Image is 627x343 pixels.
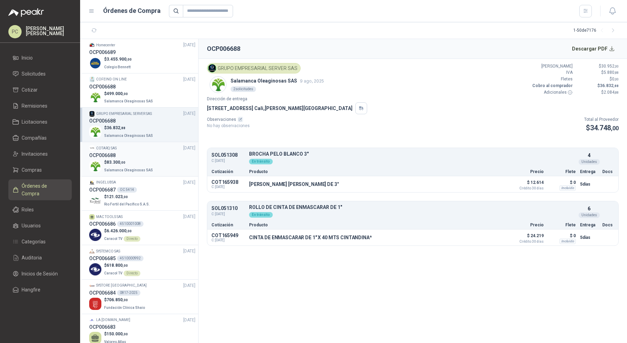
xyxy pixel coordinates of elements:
a: Company LogoSYSTEMCO SAS[DATE] OCP0066854510000992Company Logo$618.800,00Caracol TVDirecto [89,248,195,276]
span: ,00 [126,229,132,233]
span: 121.023 [107,194,128,199]
span: C: [DATE] [211,211,245,217]
span: ,00 [126,57,132,61]
h3: OCP006684 [89,289,116,297]
span: ,88 [613,84,619,88]
span: [DATE] [183,248,195,255]
span: [DATE] [183,110,195,117]
div: 4510001008 [117,221,144,227]
p: Entrega [580,223,598,227]
p: COTARQ SAS [96,146,117,151]
p: COFEIND ON LINE [96,77,127,82]
span: Licitaciones [22,118,47,126]
img: Company Logo [89,249,95,254]
span: ,00 [123,298,128,302]
span: Invitaciones [22,150,48,158]
a: Invitaciones [8,147,72,161]
p: $ [104,297,146,303]
p: $ [104,262,140,269]
div: En tránsito [249,212,273,218]
h3: OCP006688 [89,117,116,125]
span: Salamanca Oleaginosas SAS [104,99,153,103]
p: $ [104,91,154,97]
span: Roles [22,206,34,213]
span: 5.880 [604,70,619,75]
a: Solicitudes [8,67,72,80]
p: Observaciones [207,116,250,123]
span: 2.084 [604,90,619,95]
a: Company LogoSYSTORE [GEOGRAPHIC_DATA][DATE] OCP0066840817-2025Company Logo$706.850,00Fundación Cl... [89,282,195,311]
p: MAC TOOLS SAS [96,214,123,220]
p: Flete [548,223,576,227]
span: 6.426.000 [107,228,132,233]
a: Órdenes de Compra [8,179,72,200]
p: $ [577,63,619,70]
span: [DATE] [183,42,195,48]
p: BROCHA PELO BLANCO 3" [249,151,576,157]
a: Roles [8,203,72,216]
p: $ [577,69,619,76]
a: Compras [8,163,72,177]
a: Remisiones [8,99,72,112]
span: ,00 [123,332,128,336]
span: Auditoria [22,254,42,262]
span: Solicitudes [22,70,46,78]
span: Rio Fertil del Pacífico S.A.S. [104,202,150,206]
p: 5 días [580,180,598,188]
p: 6 [588,205,590,212]
a: Auditoria [8,251,72,264]
span: 34.748 [590,124,619,132]
p: INGELUBSA [96,180,116,185]
span: [DATE] [183,179,195,186]
p: ROLLO DE CINTA DE ENMASCARAR DE 1" [249,205,576,210]
img: Company Logo [89,298,101,310]
p: CINTA DE ENMASCARAR DE 1" X 40 MTS CINTANDINA* [249,235,372,240]
p: $ [584,123,619,133]
img: Company Logo [89,77,95,82]
span: 3.455.900 [107,57,132,62]
a: Company LogoGRUPO EMPRESARIAL SERVER SAS[DATE] OCP006688Company Logo$36.832,88Salamanca Oleaginos... [89,110,195,139]
p: No hay observaciones [207,123,250,129]
span: Usuarios [22,222,41,229]
img: Company Logo [89,160,101,172]
span: [DATE] [183,145,195,151]
a: Usuarios [8,219,72,232]
span: Fundación Clínica Shaio [104,306,145,310]
span: 150.000 [107,332,128,336]
div: 1 - 50 de 7176 [573,25,619,36]
p: $ 0 [548,232,576,240]
p: Flete [548,170,576,174]
span: ,88 [120,126,125,130]
p: SOL051308 [211,153,245,158]
p: $ [104,228,140,234]
p: COT165938 [211,179,245,185]
div: En tránsito [249,159,273,164]
a: Company LogoCOTARQ SAS[DATE] OCP006688Company Logo$83.300,00Salamanca Oleaginosas SAS [89,145,195,173]
a: Compañías [8,131,72,145]
img: Company Logo [208,64,216,72]
h3: OCP006683 [89,323,116,331]
p: Cotización [211,223,245,227]
a: Company LogoHomecenter[DATE] OCP006689Company Logo$3.455.900,00Colegio Bennett [89,42,195,70]
a: Inicios de Sesión [8,267,72,280]
span: Inicios de Sesión [22,270,58,278]
span: ,00 [123,264,128,267]
p: $ [577,76,619,83]
span: Remisiones [22,102,47,110]
p: Precio [509,223,544,227]
h2: OCP006688 [207,44,240,54]
h3: OCP006687 [89,186,116,194]
img: Company Logo [89,263,101,275]
img: Company Logo [89,283,95,288]
h3: OCP006685 [89,255,116,262]
p: 5 días [580,233,598,242]
div: Unidades [579,212,600,218]
div: 0817-2025 [117,290,140,296]
p: $ [104,331,128,337]
h3: OCP006688 [89,151,116,159]
img: Company Logo [89,229,101,241]
span: Crédito 30 días [509,240,544,243]
p: COT165949 [211,233,245,238]
a: Company LogoCOFEIND ON LINE[DATE] OCP006688Company Logo$499.000,00Salamanca Oleaginosas SAS [89,76,195,105]
span: 83.300 [107,160,125,165]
